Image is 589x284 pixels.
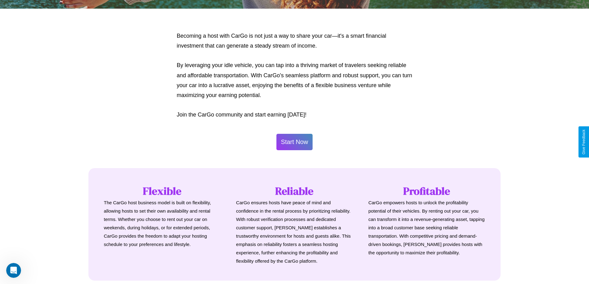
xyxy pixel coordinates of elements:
p: Join the CarGo community and start earning [DATE]! [177,110,412,120]
p: CarGo ensures hosts have peace of mind and confidence in the rental process by prioritizing relia... [236,198,353,265]
div: Give Feedback [582,129,586,155]
h1: Flexible [104,184,221,198]
p: By leveraging your idle vehicle, you can tap into a thriving market of travelers seeking reliable... [177,60,412,100]
iframe: Intercom live chat [6,263,21,278]
p: CarGo empowers hosts to unlock the profitability potential of their vehicles. By renting out your... [368,198,485,257]
button: Start Now [276,134,313,150]
h1: Profitable [368,184,485,198]
p: Becoming a host with CarGo is not just a way to share your car—it's a smart financial investment ... [177,31,412,51]
h1: Reliable [236,184,353,198]
p: The CarGo host business model is built on flexibility, allowing hosts to set their own availabili... [104,198,221,248]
